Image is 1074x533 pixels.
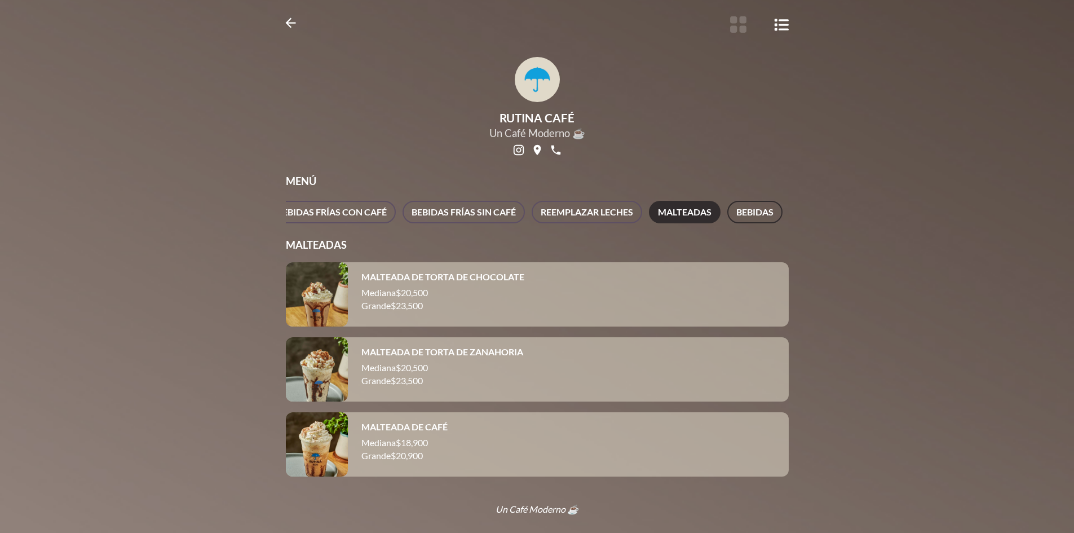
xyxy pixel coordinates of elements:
[736,206,774,217] font: BEBIDAS
[361,287,396,298] font: Mediana
[361,362,396,373] font: Mediana
[396,375,423,386] font: 23,500
[281,14,300,32] button: Volver al perfil
[396,437,401,448] font: $
[361,450,391,461] font: Grande
[403,201,525,223] button: BEBIDAS FRÍAS SIN CAFÉ
[361,271,524,282] font: MALTEADA DE TORTA DE CHOCOLATE
[496,504,578,514] font: Un Café Moderno ☕️
[361,375,391,386] font: Grande
[529,142,545,158] a: enlace social-GOOGLE_LOCATION
[500,111,574,125] font: RUTINA CAFÉ
[649,201,721,223] button: MALTEADAS
[772,14,790,36] button: Botón de vista de lista
[401,287,428,298] font: 20,500
[396,300,423,311] font: 23,500
[541,206,633,217] font: REEMPLAZAR LECHES
[727,14,749,36] button: Botón de vista de cuadrícula
[401,362,428,373] font: 20,500
[511,142,527,158] a: enlace social-INSTAGRAM
[658,206,711,217] font: MALTEADAS
[361,300,391,311] font: Grande
[401,437,428,448] font: 18,900
[361,346,523,357] font: MALTEADA DE TORTA DE ZANAHORIA
[412,206,516,217] font: BEBIDAS FRÍAS SIN CAFÉ
[391,375,396,386] font: $
[548,142,564,158] a: enlace social-TELÉFONO
[396,450,423,461] font: 20,900
[277,206,387,217] font: BEBIDAS FRÍAS CON CAFÉ
[286,239,347,251] font: MALTEADAS
[361,437,396,448] font: Mediana
[268,201,396,223] button: BEBIDAS FRÍAS CON CAFÉ
[532,201,642,223] button: REEMPLAZAR LECHES
[286,175,316,187] font: MENÚ
[727,201,783,223] button: BEBIDAS
[361,421,448,432] font: MALTEADA DE CAFÉ
[391,300,396,311] font: $
[391,450,396,461] font: $
[396,362,401,373] font: $
[489,127,585,139] font: Un Café Moderno ☕
[396,287,401,298] font: $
